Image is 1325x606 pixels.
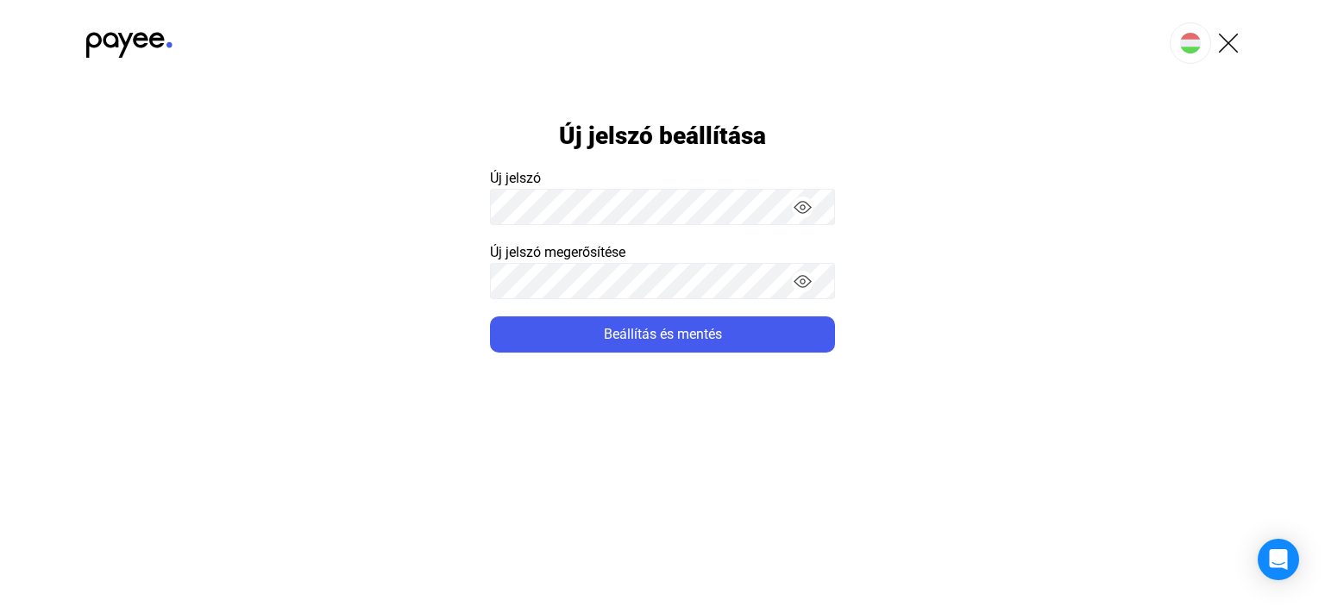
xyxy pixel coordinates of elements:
[559,121,766,151] h1: Új jelszó beállítása
[490,244,625,260] span: Új jelszó megerősítése
[1170,22,1211,64] button: HU
[86,22,173,58] img: black-payee-blue-dot.svg
[794,198,812,216] img: eyes-on.svg
[1258,539,1299,580] div: Open Intercom Messenger
[794,272,812,291] img: eyes-on.svg
[490,316,835,353] button: Beállítás és mentés
[490,170,541,186] span: Új jelszó
[1218,33,1239,53] img: X
[1180,33,1201,53] img: HU
[495,324,830,345] div: Beállítás és mentés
